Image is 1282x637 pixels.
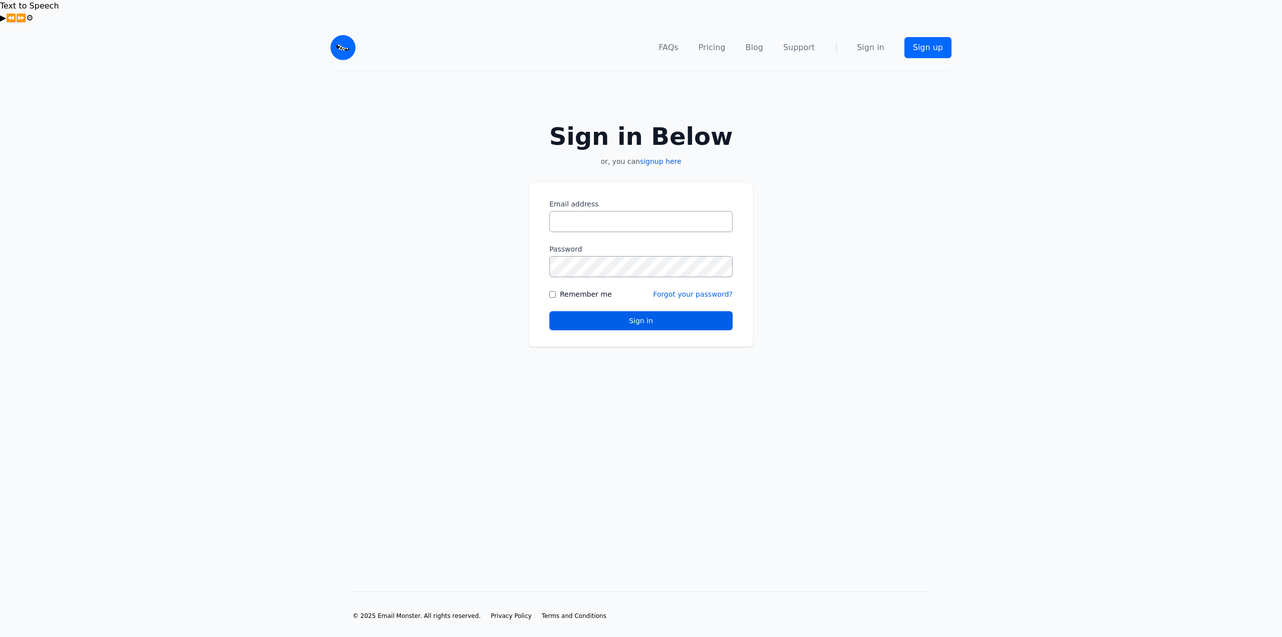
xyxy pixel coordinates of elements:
[542,612,606,619] span: Terms and Conditions
[542,612,606,620] a: Terms and Conditions
[6,12,16,24] button: Previous
[560,289,612,299] label: Remember me
[353,612,481,620] li: © 2025 Email Monster. All rights reserved.
[857,42,884,54] a: Sign in
[331,35,356,60] img: Email Monster
[699,42,726,54] a: Pricing
[16,12,26,24] button: Forward
[529,156,753,166] p: or, you can
[746,42,763,54] a: Blog
[904,37,951,58] a: Sign up
[26,12,33,24] button: Settings
[640,157,682,165] a: signup here
[659,42,678,54] a: FAQs
[549,311,733,330] button: Sign in
[549,199,733,209] label: Email address
[653,290,733,298] a: Forgot your password?
[549,244,733,254] label: Password
[529,124,753,148] h2: Sign in Below
[783,42,815,54] a: Support
[491,612,532,619] span: Privacy Policy
[491,612,532,620] a: Privacy Policy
